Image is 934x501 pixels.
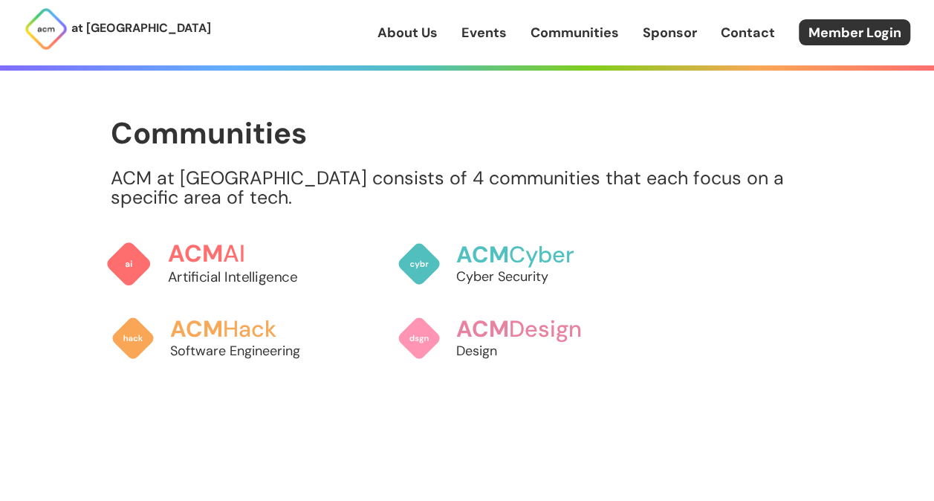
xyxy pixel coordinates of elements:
[456,341,612,361] p: Design
[377,23,438,42] a: About Us
[111,316,155,361] img: ACM Hack
[105,241,152,288] img: ACM AI
[799,19,910,45] a: Member Login
[167,267,331,287] p: Artificial Intelligence
[24,7,68,51] img: ACM Logo
[105,225,331,303] a: ACMAIArtificial Intelligence
[456,314,509,343] span: ACM
[111,117,824,149] h1: Communities
[397,242,441,286] img: ACM Cyber
[71,19,211,38] p: at [GEOGRAPHIC_DATA]
[456,240,509,269] span: ACM
[397,301,612,375] a: ACMDesignDesign
[456,242,612,268] h3: Cyber
[643,23,697,42] a: Sponsor
[111,169,824,207] p: ACM at [GEOGRAPHIC_DATA] consists of 4 communities that each focus on a specific area of tech.
[721,23,775,42] a: Contact
[170,314,223,343] span: ACM
[456,317,612,342] h3: Design
[397,316,441,361] img: ACM Design
[167,241,331,267] h3: AI
[111,301,326,375] a: ACMHackSoftware Engineering
[461,23,507,42] a: Events
[170,317,326,342] h3: Hack
[167,239,223,269] span: ACM
[24,7,211,51] a: at [GEOGRAPHIC_DATA]
[531,23,619,42] a: Communities
[456,267,612,286] p: Cyber Security
[170,341,326,361] p: Software Engineering
[397,227,612,301] a: ACMCyberCyber Security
